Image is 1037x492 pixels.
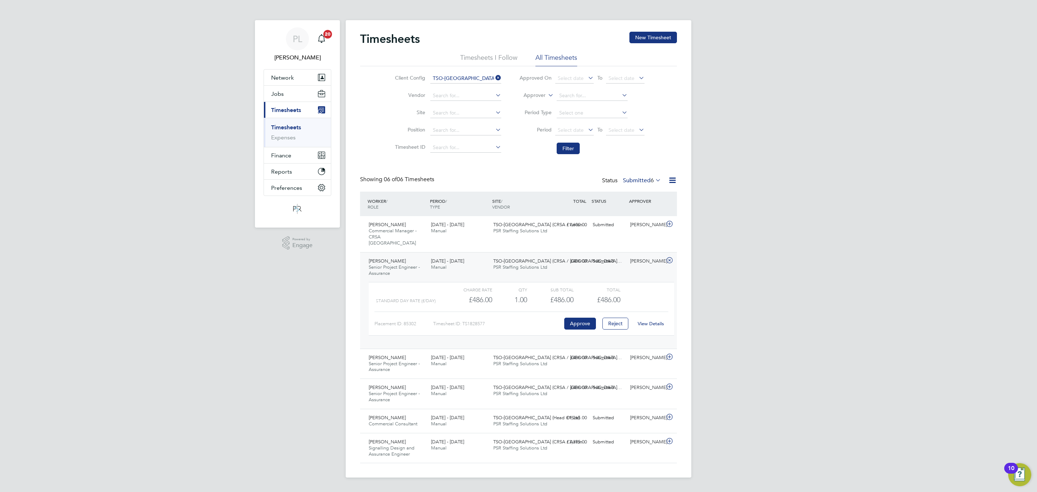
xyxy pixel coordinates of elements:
span: [PERSON_NAME] [369,384,406,390]
span: PSR Staffing Solutions Ltd [493,390,547,397]
a: Go to home page [264,203,331,215]
span: / [386,198,387,204]
div: Placement ID: 85302 [374,318,433,330]
label: Submitted [623,177,661,184]
div: QTY [492,285,527,294]
span: [PERSON_NAME] [369,222,406,228]
div: Submitted [590,219,627,231]
div: 10 [1008,468,1014,478]
button: Reject [602,318,628,329]
li: All Timesheets [535,53,577,66]
span: Commercial Manager - CRSA [GEOGRAPHIC_DATA] [369,228,417,246]
span: Manual [431,361,446,367]
label: Approved On [519,75,552,81]
div: Total [574,285,620,294]
div: Submitted [590,255,627,267]
div: Submitted [590,352,627,364]
span: Reports [271,168,292,175]
span: Preferences [271,184,302,191]
a: Powered byEngage [282,236,313,250]
span: TYPE [430,204,440,210]
span: [DATE] - [DATE] [431,439,464,445]
div: WORKER [366,194,428,213]
input: Search for... [430,108,501,118]
span: PSR Staffing Solutions Ltd [493,228,547,234]
span: Manual [431,445,446,451]
span: Select date [609,127,634,133]
input: Search for... [430,143,501,153]
input: Select one [557,108,628,118]
span: TOTAL [573,198,586,204]
label: Timesheet ID [393,144,425,150]
span: Jobs [271,90,284,97]
div: APPROVER [627,194,665,207]
span: / [445,198,447,204]
a: View Details [638,321,664,327]
div: Timesheets [264,118,331,147]
div: [PERSON_NAME] [627,255,665,267]
span: PSR Staffing Solutions Ltd [493,421,547,427]
a: Expenses [271,134,296,141]
span: Powered by [292,236,313,242]
div: SITE [490,194,553,213]
button: Approve [564,318,596,329]
div: Charge rate [446,285,492,294]
img: psrsolutions-logo-retina.png [291,203,304,215]
button: Filter [557,143,580,154]
div: Submitted [590,436,627,448]
span: Manual [431,421,446,427]
input: Search for... [557,91,628,101]
div: £3,375.00 [552,436,590,448]
span: Paul Ledingham [264,53,331,62]
span: Select date [558,127,584,133]
div: £486.00 [552,255,590,267]
button: Preferences [264,180,331,196]
label: Site [393,109,425,116]
label: Period [519,126,552,133]
label: Vendor [393,92,425,98]
span: ROLE [368,204,378,210]
span: Senior Project Engineer - Assurance [369,264,420,276]
div: Submitted [590,412,627,424]
span: Standard Day Rate (£/day) [376,298,436,303]
div: [PERSON_NAME] [627,412,665,424]
span: / [501,198,502,204]
span: [DATE] - [DATE] [431,415,464,421]
button: Network [264,70,331,85]
div: £1,265.00 [552,412,590,424]
button: New Timesheet [629,32,677,43]
span: TSO-[GEOGRAPHIC_DATA] (CRSA / [GEOGRAPHIC_DATA]… [493,384,622,390]
input: Search for... [430,73,501,84]
button: Finance [264,147,331,163]
div: 1.00 [492,294,527,306]
div: PERIOD [428,194,490,213]
a: Timesheets [271,124,301,131]
span: Manual [431,264,446,270]
span: Senior Project Engineer - Assurance [369,361,420,373]
span: TSO-[GEOGRAPHIC_DATA] (Head Office) [493,415,580,421]
nav: Main navigation [255,20,340,228]
li: Timesheets I Follow [460,53,517,66]
label: Position [393,126,425,133]
span: [PERSON_NAME] [369,258,406,264]
label: Period Type [519,109,552,116]
span: PSR Staffing Solutions Ltd [493,361,547,367]
span: PSR Staffing Solutions Ltd [493,264,547,270]
button: Jobs [264,86,331,102]
span: Engage [292,242,313,249]
span: Manual [431,228,446,234]
span: Manual [431,390,446,397]
span: Select date [609,75,634,81]
span: [PERSON_NAME] [369,354,406,361]
span: TSO-[GEOGRAPHIC_DATA] (CRSA / [GEOGRAPHIC_DATA]… [493,354,622,361]
div: Status [602,176,663,186]
div: [PERSON_NAME] [627,436,665,448]
div: Timesheet ID: TS1828577 [433,318,562,330]
a: PL[PERSON_NAME] [264,27,331,62]
span: [DATE] - [DATE] [431,222,464,228]
div: [PERSON_NAME] [627,219,665,231]
span: [DATE] - [DATE] [431,384,464,390]
button: Reports [264,164,331,179]
div: £486.00 [446,294,492,306]
div: Submitted [590,382,627,394]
